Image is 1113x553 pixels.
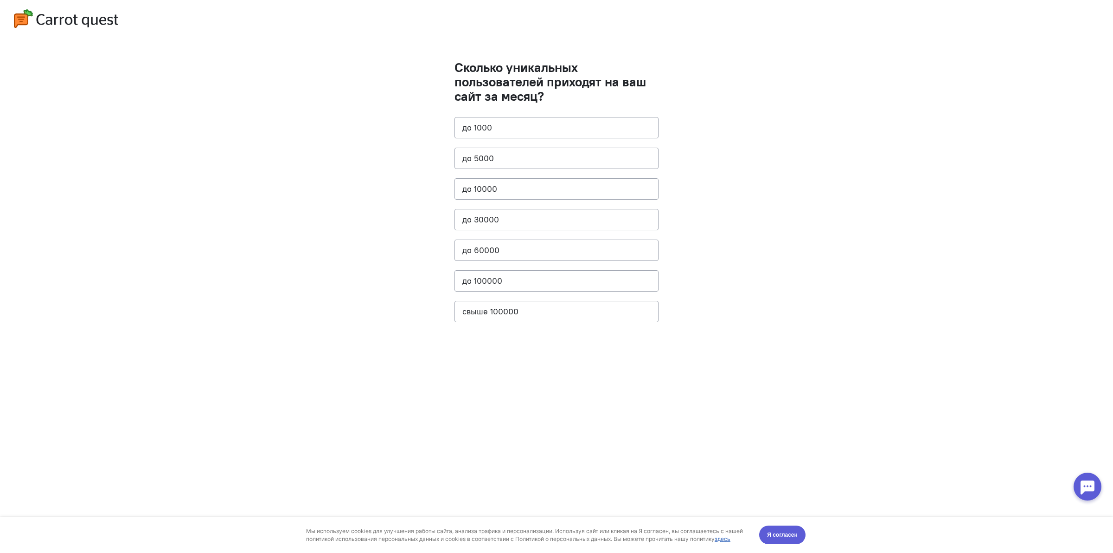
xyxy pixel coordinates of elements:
[759,9,806,27] button: Я согласен
[14,9,118,28] img: logo
[767,13,798,23] span: Я согласен
[454,117,659,138] button: до 1000
[454,148,659,169] button: до 5000
[454,209,659,230] button: до 30000
[454,240,659,261] button: до 60000
[715,19,730,26] a: здесь
[454,178,659,200] button: до 10000
[454,270,659,292] button: до 100000
[306,10,748,26] div: Мы используем cookies для улучшения работы сайта, анализа трафика и персонализации. Используя сай...
[454,301,659,322] button: свыше 100000
[454,60,659,103] h1: Сколько уникальных пользователей приходят на ваш сайт за месяц?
